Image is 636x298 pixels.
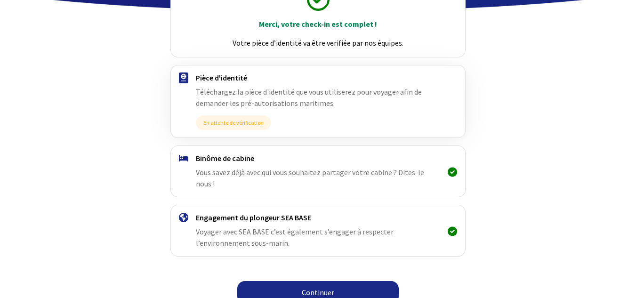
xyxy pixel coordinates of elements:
[179,155,188,161] img: binome.svg
[196,213,440,222] h4: Engagement du plongeur SEA BASE
[179,37,457,48] p: Votre pièce d’identité va être verifiée par nos équipes.
[196,115,271,130] span: En attente de vérification
[196,87,422,108] span: Téléchargez la pièce d'identité que vous utiliserez pour voyager afin de demander les pré-autoris...
[179,72,188,83] img: passport.svg
[179,213,188,222] img: engagement.svg
[179,18,457,30] p: Merci, votre check-in est complet !
[196,227,394,248] span: Voyager avec SEA BASE c’est également s’engager à respecter l’environnement sous-marin.
[196,153,440,163] h4: Binôme de cabine
[196,168,424,188] span: Vous savez déjà avec qui vous souhaitez partager votre cabine ? Dites-le nous !
[196,73,440,82] h4: Pièce d'identité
